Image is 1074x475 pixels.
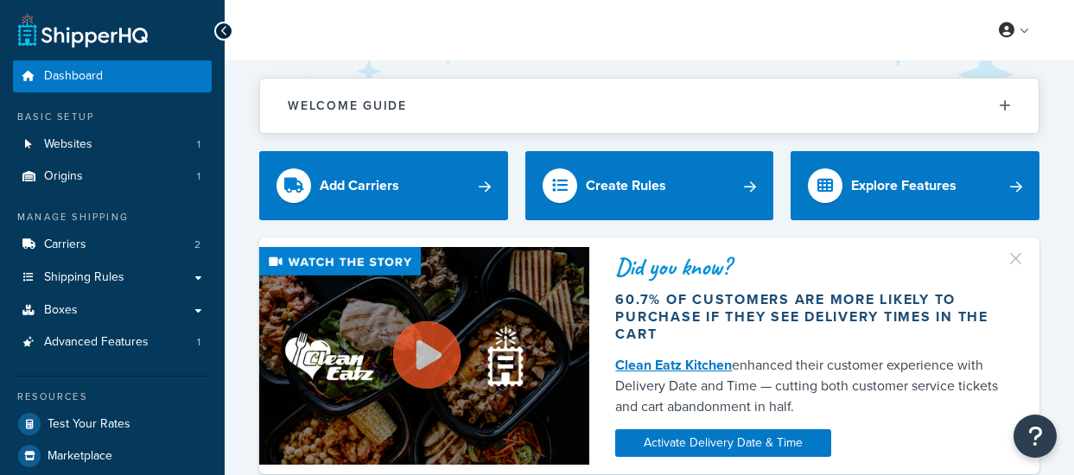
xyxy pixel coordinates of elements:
li: Advanced Features [13,326,212,358]
img: Video thumbnail [259,247,589,465]
span: Boxes [44,303,78,318]
a: Websites1 [13,129,212,161]
div: Basic Setup [13,110,212,124]
a: Boxes [13,294,212,326]
span: 2 [194,237,200,252]
a: Dashboard [13,60,212,92]
h2: Welcome Guide [288,99,407,112]
span: Shipping Rules [44,270,124,285]
li: Carriers [13,229,212,261]
div: Did you know? [615,255,1014,279]
a: Shipping Rules [13,262,212,294]
div: 60.7% of customers are more likely to purchase if they see delivery times in the cart [615,291,1014,343]
li: Origins [13,161,212,193]
div: Add Carriers [320,174,399,198]
a: Advanced Features1 [13,326,212,358]
a: Carriers2 [13,229,212,261]
a: Marketplace [13,440,212,472]
span: 1 [197,137,200,152]
a: Origins1 [13,161,212,193]
span: Test Your Rates [48,417,130,432]
div: Manage Shipping [13,210,212,225]
span: Dashboard [44,69,103,84]
button: Open Resource Center [1014,415,1057,458]
span: Origins [44,169,83,184]
span: Marketplace [48,449,112,464]
button: Welcome Guide [260,79,1039,133]
a: Test Your Rates [13,408,212,440]
a: Clean Eatz Kitchen [615,355,732,375]
div: enhanced their customer experience with Delivery Date and Time — cutting both customer service ti... [615,355,1014,417]
span: Carriers [44,237,86,252]
span: 1 [197,335,200,350]
a: Create Rules [525,151,774,220]
span: Advanced Features [44,335,149,350]
a: Activate Delivery Date & Time [615,429,831,457]
div: Explore Features [851,174,956,198]
span: Websites [44,137,92,152]
div: Create Rules [586,174,666,198]
div: Resources [13,389,212,404]
a: Add Carriers [259,151,508,220]
li: Websites [13,129,212,161]
span: 1 [197,169,200,184]
a: Explore Features [791,151,1039,220]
